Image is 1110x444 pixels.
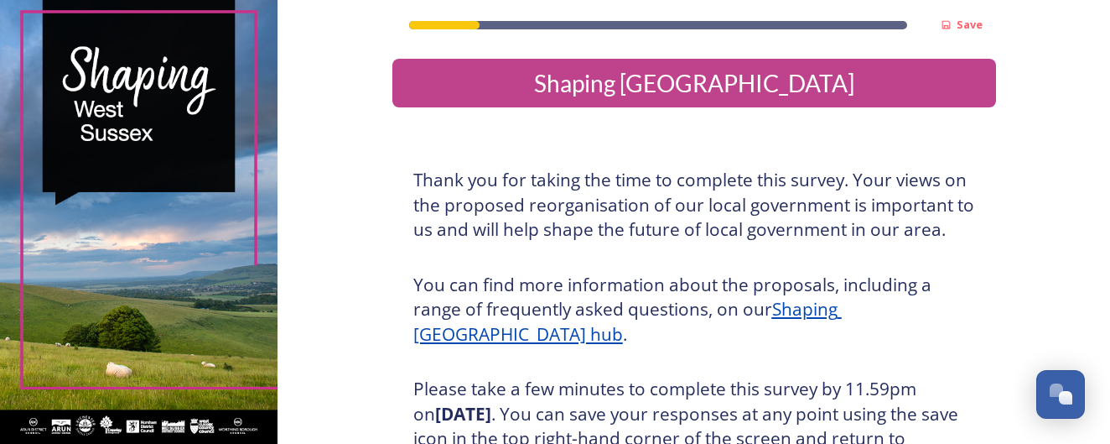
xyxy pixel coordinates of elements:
h3: You can find more information about the proposals, including a range of frequently asked question... [413,273,975,347]
strong: [DATE] [435,402,491,426]
strong: Save [957,17,983,32]
div: Shaping [GEOGRAPHIC_DATA] [399,65,989,101]
button: Open Chat [1036,370,1085,419]
h3: Thank you for taking the time to complete this survey. Your views on the proposed reorganisation ... [413,168,975,243]
a: Shaping [GEOGRAPHIC_DATA] hub [413,297,842,346]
